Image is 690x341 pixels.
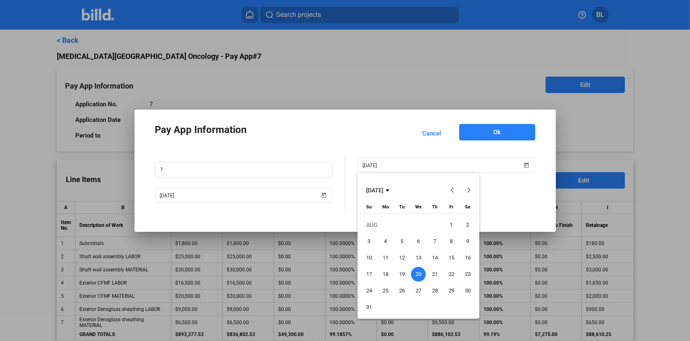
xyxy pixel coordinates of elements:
span: 22 [444,267,459,282]
span: 12 [395,250,409,265]
span: 13 [411,250,426,265]
button: August 23, 2025 [460,266,476,283]
span: 28 [427,283,442,298]
span: 8 [444,234,459,249]
button: August 15, 2025 [443,250,460,266]
span: 10 [362,250,376,265]
button: August 21, 2025 [427,266,443,283]
button: August 24, 2025 [361,283,377,299]
button: August 9, 2025 [460,233,476,250]
button: August 6, 2025 [410,233,427,250]
span: Th [432,204,438,210]
span: 9 [460,234,475,249]
span: 4 [378,234,393,249]
button: August 12, 2025 [394,250,410,266]
button: August 22, 2025 [443,266,460,283]
button: August 5, 2025 [394,233,410,250]
span: 17 [362,267,376,282]
span: 5 [395,234,409,249]
button: August 18, 2025 [377,266,394,283]
button: August 14, 2025 [427,250,443,266]
span: Fr [449,204,453,210]
button: August 4, 2025 [377,233,394,250]
span: 7 [427,234,442,249]
span: 18 [378,267,393,282]
button: August 26, 2025 [394,283,410,299]
button: August 29, 2025 [443,283,460,299]
span: 16 [460,250,475,265]
button: August 11, 2025 [377,250,394,266]
span: 30 [460,283,475,298]
button: August 8, 2025 [443,233,460,250]
span: Mo [382,204,389,210]
button: August 7, 2025 [427,233,443,250]
button: August 27, 2025 [410,283,427,299]
button: August 30, 2025 [460,283,476,299]
button: Previous month [444,182,461,199]
button: August 16, 2025 [460,250,476,266]
span: 23 [460,267,475,282]
button: August 13, 2025 [410,250,427,266]
span: 21 [427,267,442,282]
button: Next month [461,182,477,199]
button: August 10, 2025 [361,250,377,266]
button: August 17, 2025 [361,266,377,283]
td: AUG [361,217,443,233]
button: August 31, 2025 [361,299,377,315]
span: 25 [378,283,393,298]
span: 6 [411,234,426,249]
span: 27 [411,283,426,298]
button: August 1, 2025 [443,217,460,233]
span: 14 [427,250,442,265]
span: Tu [400,204,405,210]
button: August 25, 2025 [377,283,394,299]
span: 24 [362,283,376,298]
span: 3 [362,234,376,249]
span: [DATE] [366,187,383,194]
button: Choose month and year [363,183,393,198]
span: 11 [378,250,393,265]
span: 20 [411,267,426,282]
span: 19 [395,267,409,282]
button: August 19, 2025 [394,266,410,283]
span: 2 [460,217,475,232]
span: 15 [444,250,459,265]
span: 26 [395,283,409,298]
span: 1 [444,217,459,232]
span: We [415,204,422,210]
button: August 28, 2025 [427,283,443,299]
span: Su [367,204,372,210]
span: Sa [465,204,471,210]
span: 29 [444,283,459,298]
button: August 20, 2025 [410,266,427,283]
button: August 3, 2025 [361,233,377,250]
button: August 2, 2025 [460,217,476,233]
span: 31 [362,300,376,315]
